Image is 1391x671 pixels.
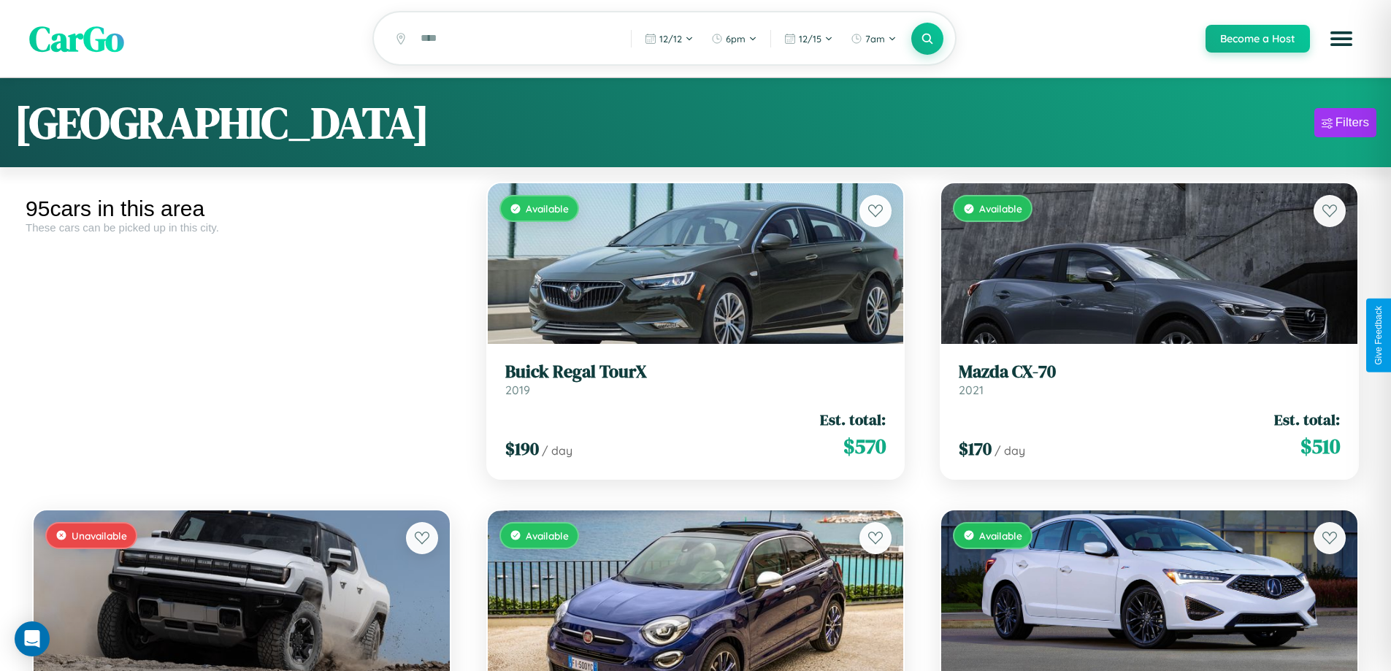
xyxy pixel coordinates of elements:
[1300,432,1340,461] span: $ 510
[799,33,821,45] span: 12 / 15
[959,361,1340,383] h3: Mazda CX-70
[15,93,429,153] h1: [GEOGRAPHIC_DATA]
[505,361,886,397] a: Buick Regal TourX2019
[777,27,840,50] button: 12/15
[959,361,1340,397] a: Mazda CX-702021
[659,33,682,45] span: 12 / 12
[637,27,701,50] button: 12/12
[979,202,1022,215] span: Available
[26,221,458,234] div: These cars can be picked up in this city.
[1274,409,1340,430] span: Est. total:
[959,383,984,397] span: 2021
[979,529,1022,542] span: Available
[726,33,746,45] span: 6pm
[526,202,569,215] span: Available
[1373,306,1384,365] div: Give Feedback
[820,409,886,430] span: Est. total:
[1314,108,1376,137] button: Filters
[704,27,765,50] button: 6pm
[843,432,886,461] span: $ 570
[1206,25,1310,53] button: Become a Host
[959,437,992,461] span: $ 170
[72,529,127,542] span: Unavailable
[29,15,124,63] span: CarGo
[995,443,1025,458] span: / day
[15,621,50,656] div: Open Intercom Messenger
[505,383,530,397] span: 2019
[1321,18,1362,59] button: Open menu
[542,443,572,458] span: / day
[865,33,885,45] span: 7am
[1336,115,1369,130] div: Filters
[843,27,904,50] button: 7am
[505,361,886,383] h3: Buick Regal TourX
[526,529,569,542] span: Available
[26,196,458,221] div: 95 cars in this area
[505,437,539,461] span: $ 190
